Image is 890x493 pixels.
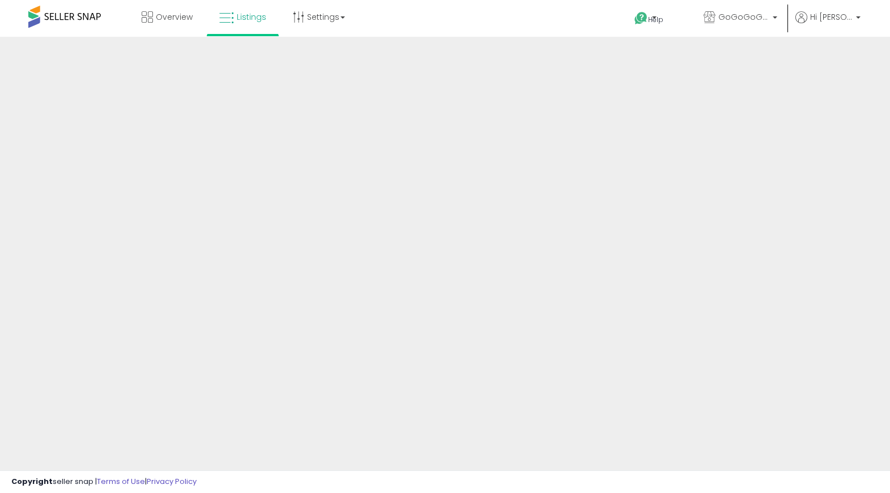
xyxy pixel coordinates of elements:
[810,11,853,23] span: Hi [PERSON_NAME]
[147,476,197,487] a: Privacy Policy
[625,3,685,37] a: Help
[11,476,53,487] strong: Copyright
[718,11,769,23] span: GoGoGoGoneLLC
[97,476,145,487] a: Terms of Use
[156,11,193,23] span: Overview
[237,11,266,23] span: Listings
[795,11,861,37] a: Hi [PERSON_NAME]
[634,11,648,25] i: Get Help
[648,15,663,24] span: Help
[11,477,197,487] div: seller snap | |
